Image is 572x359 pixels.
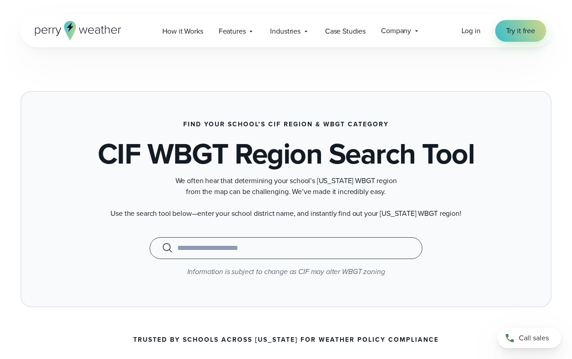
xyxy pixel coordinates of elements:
h3: Find Your School’s CIF Region & WBGT Category [183,121,389,128]
span: Try it free [506,25,535,36]
a: Try it free [495,20,546,42]
p: Trusted by Schools Across [US_STATE] for Weather Policy Compliance [133,336,439,344]
span: Features [219,26,246,37]
a: Call sales [497,328,561,348]
span: Company [381,25,411,36]
a: How it Works [155,22,211,40]
span: How it Works [162,26,203,37]
a: Case Studies [317,22,373,40]
h1: CIF WBGT Region Search Tool [98,139,475,168]
span: Case Studies [325,26,366,37]
p: Use the search tool below—enter your school district name, and instantly find out your [US_STATE]... [104,208,468,219]
span: Industries [270,26,300,37]
p: We often hear that determining your school’s [US_STATE] WBGT region from the map can be challengi... [104,175,468,197]
a: Log in [462,25,481,36]
p: Information is subject to change as CIF may alter WBGT zoning [47,266,525,277]
span: Call sales [519,333,549,344]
